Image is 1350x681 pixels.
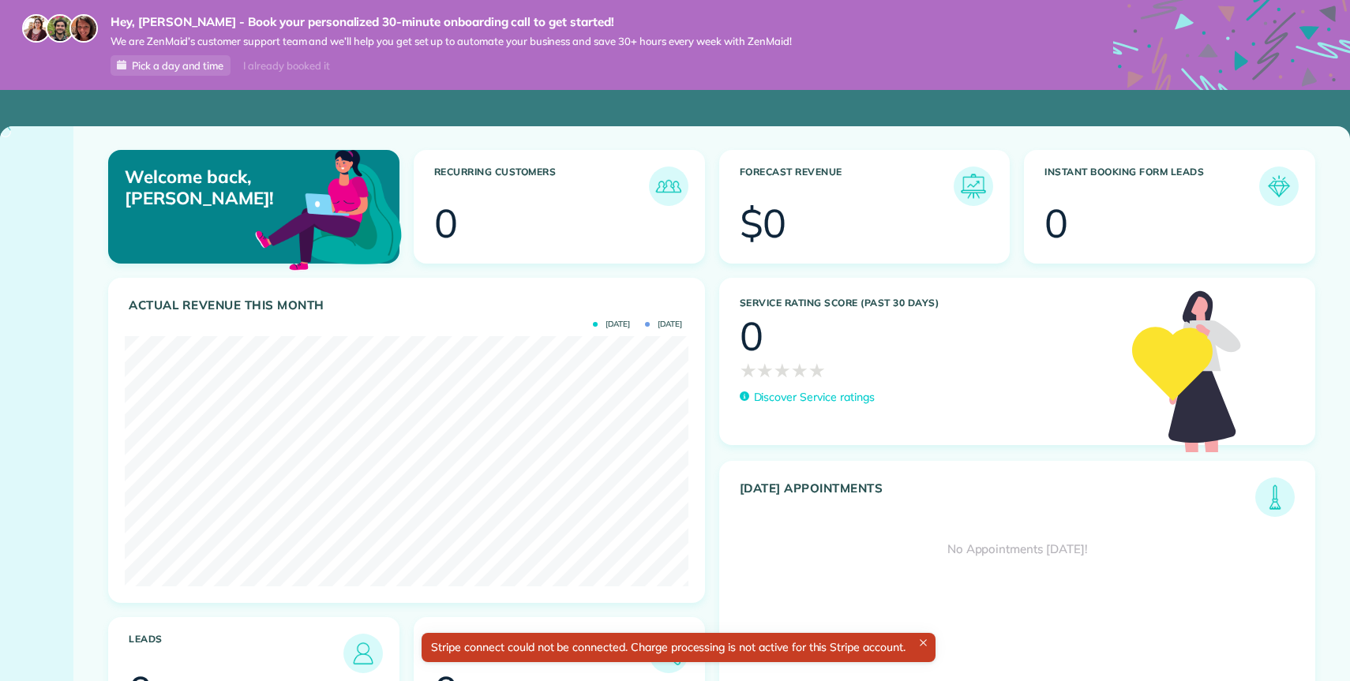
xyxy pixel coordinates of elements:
img: maria-72a9807cf96188c08ef61303f053569d2e2a8a1cde33d635c8a3ac13582a053d.jpg [22,14,51,43]
img: jorge-587dff0eeaa6aab1f244e6dc62b8924c3b6ad411094392a53c71c6c4a576187d.jpg [46,14,74,43]
p: Welcome back, [PERSON_NAME]! [125,167,306,208]
div: $0 [740,204,787,243]
img: dashboard_welcome-42a62b7d889689a78055ac9021e634bf52bae3f8056760290aed330b23ab8690.png [252,132,405,285]
img: icon_recurring_customers-cf858462ba22bcd05b5a5880d41d6543d210077de5bb9ebc9590e49fd87d84ed.png [653,170,684,202]
div: 0 [434,204,458,243]
h3: Service Rating score (past 30 days) [740,297,1116,309]
h3: Instant Booking Form Leads [1044,167,1259,206]
span: ★ [774,356,791,384]
h3: Actual Revenue this month [129,298,688,312]
div: Stripe connect could not be connected. Charge processing is not active for this Stripe account. [422,633,935,662]
div: 0 [1044,204,1068,243]
img: michelle-19f622bdf1676172e81f8f8fba1fb50e276960ebfe0243fe18214015130c80e4.jpg [69,14,98,43]
img: icon_forecast_revenue-8c13a41c7ed35a8dcfafea3cbb826a0462acb37728057bba2d056411b612bbbe.png [958,170,989,202]
img: icon_todays_appointments-901f7ab196bb0bea1936b74009e4eb5ffbc2d2711fa7634e0d609ed5ef32b18b.png [1259,481,1291,513]
span: [DATE] [645,320,682,328]
div: No Appointments [DATE]! [720,517,1315,582]
span: ★ [808,356,826,384]
h3: Recurring Customers [434,167,649,206]
strong: Hey, [PERSON_NAME] - Book your personalized 30-minute onboarding call to get started! [111,14,792,30]
img: icon_leads-1bed01f49abd5b7fead27621c3d59655bb73ed531f8eeb49469d10e621d6b896.png [347,638,379,669]
p: Discover Service ratings [754,389,875,406]
a: Pick a day and time [111,55,231,76]
span: [DATE] [593,320,630,328]
h3: Forecast Revenue [740,167,954,206]
div: 0 [740,316,763,356]
span: Pick a day and time [132,59,223,72]
span: ★ [791,356,808,384]
div: I already booked it [234,56,339,76]
span: ★ [756,356,774,384]
span: ★ [740,356,757,384]
h3: Leads [129,634,343,673]
img: icon_form_leads-04211a6a04a5b2264e4ee56bc0799ec3eb69b7e499cbb523a139df1d13a81ae0.png [1263,170,1295,202]
span: We are ZenMaid’s customer support team and we’ll help you get set up to automate your business an... [111,35,792,48]
h3: [DATE] Appointments [740,481,1256,517]
a: Discover Service ratings [740,389,875,406]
